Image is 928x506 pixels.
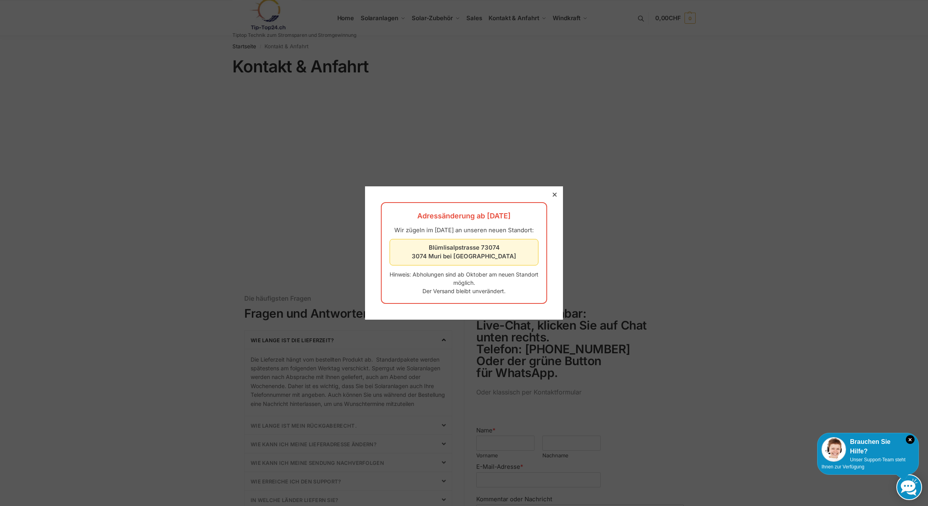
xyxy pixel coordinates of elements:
[822,437,915,456] div: Brauchen Sie Hilfe?
[390,226,538,235] p: Wir zügeln im [DATE] an unseren neuen Standort:
[412,244,516,260] strong: Blümlisalpstrasse 73074 3074 Muri bei [GEOGRAPHIC_DATA]
[390,270,538,295] p: Hinweis: Abholungen sind ab Oktober am neuen Standort möglich. Der Versand bleibt unverändert.
[822,437,846,462] img: Customer service
[906,435,915,444] i: Schließen
[390,211,538,221] h3: Adressänderung ab [DATE]
[822,457,905,470] span: Unser Support-Team steht Ihnen zur Verfügung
